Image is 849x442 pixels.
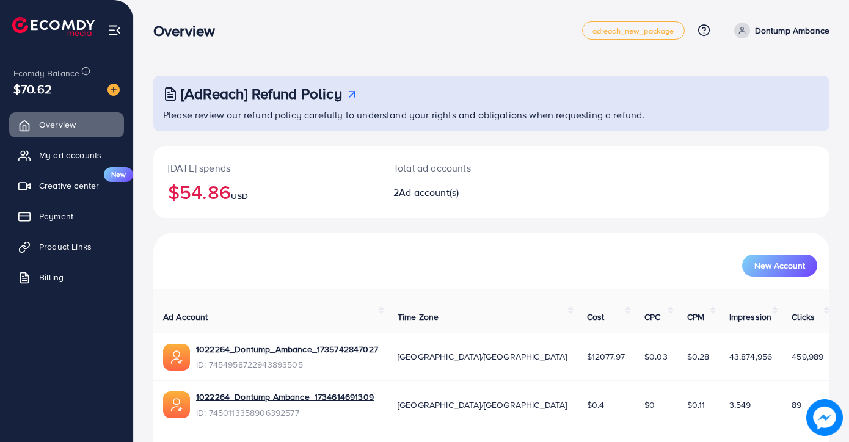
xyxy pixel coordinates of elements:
[687,350,710,363] span: $0.28
[398,311,439,323] span: Time Zone
[13,67,79,79] span: Ecomdy Balance
[196,358,378,371] span: ID: 7454958722943893505
[393,187,533,198] h2: 2
[806,399,843,436] img: image
[742,255,817,277] button: New Account
[196,391,374,403] a: 1022264_Dontump Ambance_1734614691309
[13,80,52,98] span: $70.62
[9,204,124,228] a: Payment
[9,173,124,198] a: Creative centerNew
[104,167,133,182] span: New
[39,118,76,131] span: Overview
[398,350,567,363] span: [GEOGRAPHIC_DATA]/[GEOGRAPHIC_DATA]
[39,179,99,192] span: Creative center
[587,399,605,411] span: $0.4
[687,399,705,411] span: $0.11
[153,22,225,40] h3: Overview
[644,399,655,411] span: $0
[587,350,625,363] span: $12077.97
[231,190,248,202] span: USD
[687,311,704,323] span: CPM
[792,311,815,323] span: Clicks
[163,344,190,371] img: ic-ads-acc.e4c84228.svg
[39,241,92,253] span: Product Links
[729,399,751,411] span: 3,549
[9,265,124,289] a: Billing
[107,84,120,96] img: image
[168,180,364,203] h2: $54.86
[39,210,73,222] span: Payment
[644,311,660,323] span: CPC
[196,343,378,355] a: 1022264_Dontump_Ambance_1735742847027
[393,161,533,175] p: Total ad accounts
[12,17,95,36] img: logo
[163,311,208,323] span: Ad Account
[163,107,822,122] p: Please review our refund policy carefully to understand your rights and obligations when requesti...
[9,234,124,259] a: Product Links
[755,23,829,38] p: Dontump Ambance
[587,311,605,323] span: Cost
[107,23,122,37] img: menu
[196,407,374,419] span: ID: 7450113358906392577
[181,85,342,103] h3: [AdReach] Refund Policy
[39,149,101,161] span: My ad accounts
[729,350,773,363] span: 43,874,956
[592,27,674,35] span: adreach_new_package
[582,21,685,40] a: adreach_new_package
[754,261,805,270] span: New Account
[644,350,668,363] span: $0.03
[163,391,190,418] img: ic-ads-acc.e4c84228.svg
[168,161,364,175] p: [DATE] spends
[792,350,823,363] span: 459,989
[9,112,124,137] a: Overview
[39,271,64,283] span: Billing
[398,399,567,411] span: [GEOGRAPHIC_DATA]/[GEOGRAPHIC_DATA]
[792,399,801,411] span: 89
[399,186,459,199] span: Ad account(s)
[729,311,772,323] span: Impression
[9,143,124,167] a: My ad accounts
[729,23,829,38] a: Dontump Ambance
